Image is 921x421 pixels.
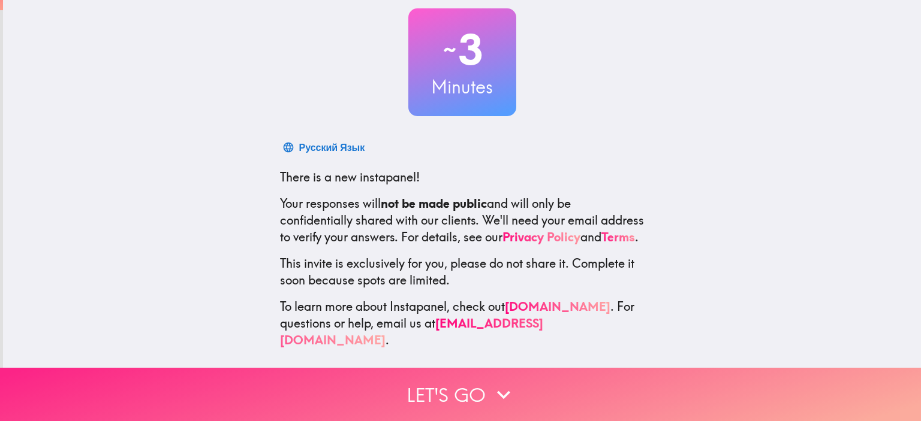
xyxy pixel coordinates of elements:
p: This invite is exclusively for you, please do not share it. Complete it soon because spots are li... [280,255,645,289]
a: Terms [601,229,635,244]
p: Your responses will and will only be confidentially shared with our clients. We'll need your emai... [280,195,645,246]
h2: 3 [408,25,516,74]
a: [EMAIL_ADDRESS][DOMAIN_NAME] [280,316,543,347]
span: There is a new instapanel! [280,169,420,184]
a: Privacy Policy [502,229,580,244]
a: [DOMAIN_NAME] [505,299,610,314]
div: Русский Язык [299,139,365,156]
b: not be made public [381,196,487,211]
h3: Minutes [408,74,516,99]
button: Русский Язык [280,135,370,159]
span: ~ [441,32,458,68]
p: To learn more about Instapanel, check out . For questions or help, email us at . [280,298,645,349]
